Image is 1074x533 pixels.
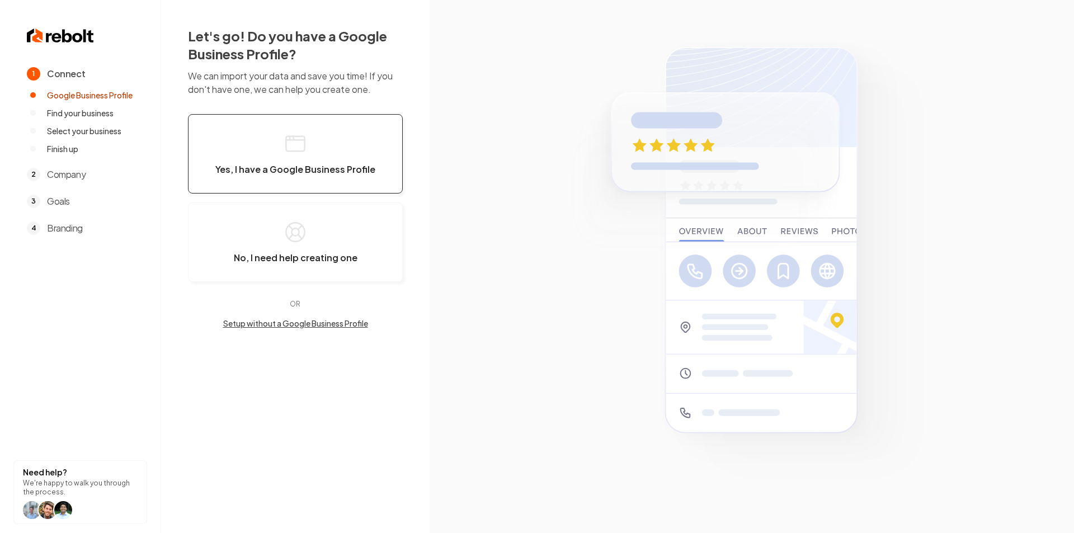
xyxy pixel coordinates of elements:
[23,501,41,519] img: help icon Will
[558,33,945,500] img: Google Business Profile
[27,221,40,235] span: 4
[188,202,403,282] button: No, I need help creating one
[188,300,403,309] p: OR
[188,69,403,96] p: We can import your data and save you time! If you don't have one, we can help you create one.
[39,501,56,519] img: help icon Will
[188,27,403,63] h2: Let's go! Do you have a Google Business Profile?
[27,27,94,45] img: Rebolt Logo
[23,467,67,477] strong: Need help?
[234,252,357,263] span: No, I need help creating one
[47,168,86,181] span: Company
[47,143,78,154] span: Finish up
[188,114,403,194] button: Yes, I have a Google Business Profile
[47,67,85,81] span: Connect
[23,479,138,497] p: We're happy to walk you through the process.
[27,67,40,81] span: 1
[27,168,40,181] span: 2
[47,195,70,208] span: Goals
[27,195,40,208] span: 3
[47,221,83,235] span: Branding
[47,125,121,136] span: Select your business
[215,164,375,175] span: Yes, I have a Google Business Profile
[188,318,403,329] button: Setup without a Google Business Profile
[13,460,147,524] button: Need help?We're happy to walk you through the process.help icon Willhelp icon Willhelp icon arwin
[47,89,133,101] span: Google Business Profile
[54,501,72,519] img: help icon arwin
[47,107,114,119] span: Find your business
